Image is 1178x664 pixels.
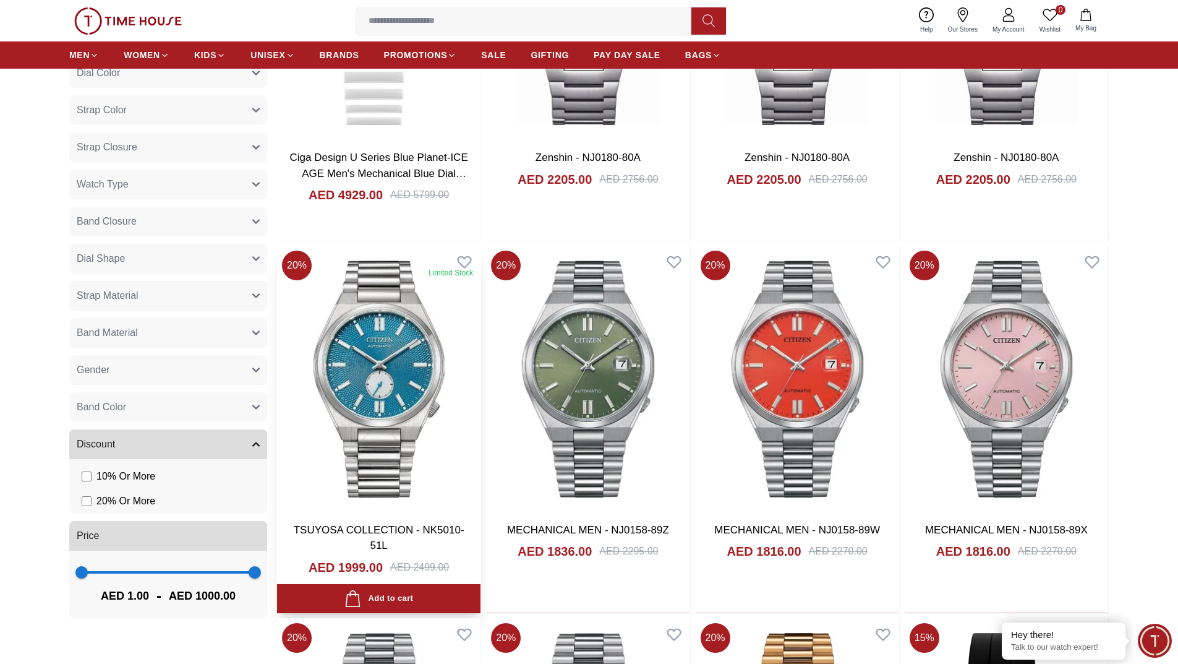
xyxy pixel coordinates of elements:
[309,559,383,576] h4: AED 1999.00
[988,25,1030,34] span: My Account
[1068,6,1104,35] button: My Bag
[77,288,139,303] span: Strap Material
[943,25,983,34] span: Our Stores
[915,25,938,34] span: Help
[69,207,267,236] button: Band Closure
[685,49,712,61] span: BAGS
[69,318,267,348] button: Band Material
[309,186,383,204] h4: AED 4929.00
[594,49,660,61] span: PAY DAY SALE
[77,66,120,80] span: Dial Color
[486,246,689,512] img: MECHANICAL MEN - NJ0158-89Z
[124,49,160,61] span: WOMEN
[954,152,1059,163] a: Zenshin - NJ0180-80A
[320,49,359,61] span: BRANDS
[69,355,267,385] button: Gender
[1035,25,1065,34] span: Wishlist
[599,172,658,187] div: AED 2756.00
[594,44,660,66] a: PAY DAY SALE
[518,171,592,188] h4: AED 2205.00
[727,543,801,560] h4: AED 1816.00
[518,543,592,560] h4: AED 1836.00
[701,251,730,280] span: 20 %
[1138,624,1172,658] div: Chat Widget
[169,587,236,605] span: AED 1000.00
[320,44,359,66] a: BRANDS
[344,590,413,607] div: Add to cart
[282,251,312,280] span: 20 %
[696,246,899,512] img: MECHANICAL MEN - NJ0158-89W
[701,623,730,653] span: 20 %
[1018,172,1077,187] div: AED 2756.00
[507,524,669,536] a: MECHANICAL MEN - NJ0158-89Z
[77,528,99,543] span: Price
[936,171,1010,188] h4: AED 2205.00
[531,49,569,61] span: GIFTING
[910,623,939,653] span: 15 %
[250,49,285,61] span: UNISEX
[384,44,457,66] a: PROMOTIONS
[390,188,449,202] div: AED 5799.00
[124,44,169,66] a: WOMEN
[1032,5,1068,37] a: 0Wishlist
[913,5,941,37] a: Help
[69,281,267,311] button: Strap Material
[277,246,480,512] img: TSUYOSA COLLECTION - NK5010-51L
[101,587,149,605] span: AED 1.00
[74,7,182,35] img: ...
[69,244,267,274] button: Dial Shape
[77,140,137,155] span: Strap Closure
[429,268,473,278] div: Limited Stock
[809,544,868,559] div: AED 2270.00
[82,496,92,506] input: 20% Or More
[745,152,850,163] a: Zenshin - NJ0180-80A
[277,584,480,613] button: Add to cart
[290,152,468,195] a: Ciga Design U Series Blue Planet-ICE AGE Men's Mechanical Blue Dial Watch - U032-WU01-W5W7W
[69,95,267,125] button: Strap Color
[77,363,109,377] span: Gender
[69,58,267,88] button: Dial Color
[69,132,267,162] button: Strap Closure
[531,44,569,66] a: GIFTING
[1011,629,1116,641] div: Hey there!
[294,524,464,552] a: TSUYOSA COLLECTION - NK5010-51L
[536,152,641,163] a: Zenshin - NJ0180-80A
[282,623,312,653] span: 20 %
[69,392,267,422] button: Band Color
[82,472,92,481] input: 10% Or More
[925,524,1088,536] a: MECHANICAL MEN - NJ0158-89X
[481,49,506,61] span: SALE
[69,521,267,551] button: Price
[69,170,267,199] button: Watch Type
[910,251,939,280] span: 20 %
[77,251,125,266] span: Dial Shape
[77,214,137,229] span: Band Closure
[77,400,126,415] span: Band Color
[1011,642,1116,653] p: Talk to our watch expert!
[481,44,506,66] a: SALE
[1018,544,1077,559] div: AED 2270.00
[69,44,99,66] a: MEN
[96,494,155,509] span: 20 % Or More
[384,49,448,61] span: PROMOTIONS
[69,429,267,459] button: Discount
[390,560,449,575] div: AED 2499.00
[77,326,138,340] span: Band Material
[941,5,985,37] a: Our Stores
[491,251,521,280] span: 20 %
[685,44,721,66] a: BAGS
[905,246,1108,512] img: MECHANICAL MEN - NJ0158-89X
[77,177,129,192] span: Watch Type
[149,586,169,606] span: -
[194,49,216,61] span: KIDS
[1070,24,1101,33] span: My Bag
[491,623,521,653] span: 20 %
[936,543,1010,560] h4: AED 1816.00
[194,44,226,66] a: KIDS
[809,172,868,187] div: AED 2756.00
[599,544,658,559] div: AED 2295.00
